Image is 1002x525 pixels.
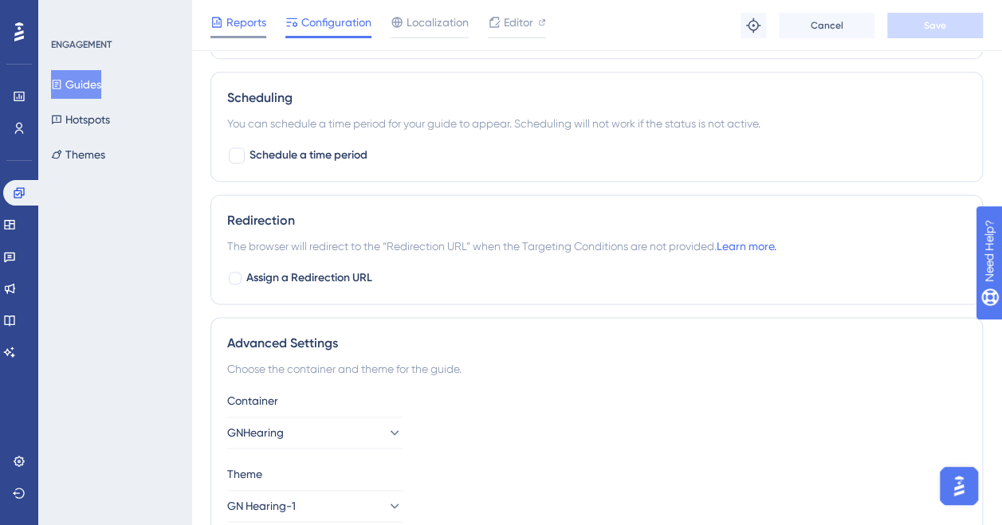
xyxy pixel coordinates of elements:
[717,240,776,253] a: Learn more.
[51,105,110,134] button: Hotspots
[504,13,533,32] span: Editor
[227,464,966,484] div: Theme
[227,417,403,449] button: GNHearing
[227,391,966,410] div: Container
[227,211,966,230] div: Redirection
[887,13,983,38] button: Save
[51,140,105,169] button: Themes
[226,13,266,32] span: Reports
[779,13,874,38] button: Cancel
[227,88,966,108] div: Scheduling
[227,114,966,133] div: You can schedule a time period for your guide to appear. Scheduling will not work if the status i...
[227,490,403,522] button: GN Hearing-1
[227,359,966,378] div: Choose the container and theme for the guide.
[227,237,776,256] span: The browser will redirect to the “Redirection URL” when the Targeting Conditions are not provided.
[250,146,367,165] span: Schedule a time period
[227,496,296,515] span: GN Hearing-1
[246,268,372,288] span: Assign a Redirection URL
[37,4,100,23] span: Need Help?
[935,462,983,510] iframe: UserGuiding AI Assistant Launcher
[924,19,946,32] span: Save
[407,13,469,32] span: Localization
[51,38,112,51] div: ENGAGEMENT
[51,70,101,99] button: Guides
[301,13,371,32] span: Configuration
[227,423,284,442] span: GNHearing
[811,19,843,32] span: Cancel
[227,334,966,353] div: Advanced Settings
